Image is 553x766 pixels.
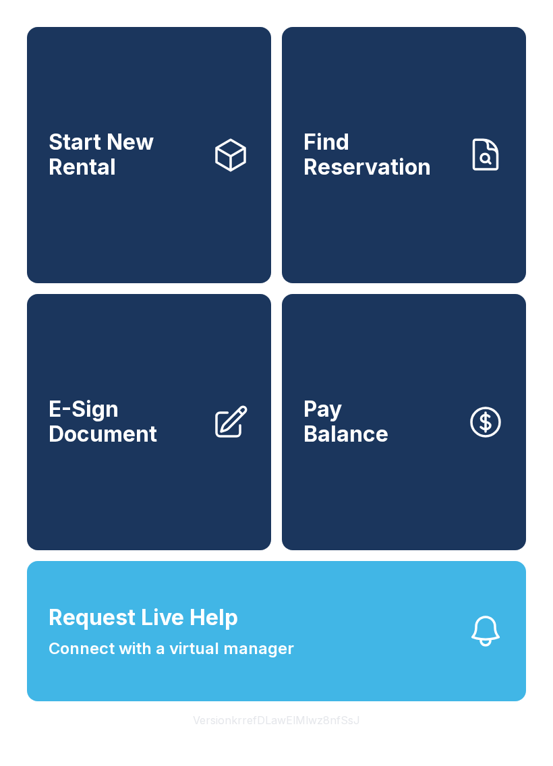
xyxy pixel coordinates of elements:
button: PayBalance [282,294,526,550]
span: Request Live Help [49,601,238,634]
span: Find Reservation [303,130,456,179]
span: Connect with a virtual manager [49,637,294,661]
button: Request Live HelpConnect with a virtual manager [27,561,526,701]
button: VersionkrrefDLawElMlwz8nfSsJ [182,701,371,739]
span: Pay Balance [303,397,388,446]
a: E-Sign Document [27,294,271,550]
span: E-Sign Document [49,397,201,446]
a: Find Reservation [282,27,526,283]
span: Start New Rental [49,130,201,179]
a: Start New Rental [27,27,271,283]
